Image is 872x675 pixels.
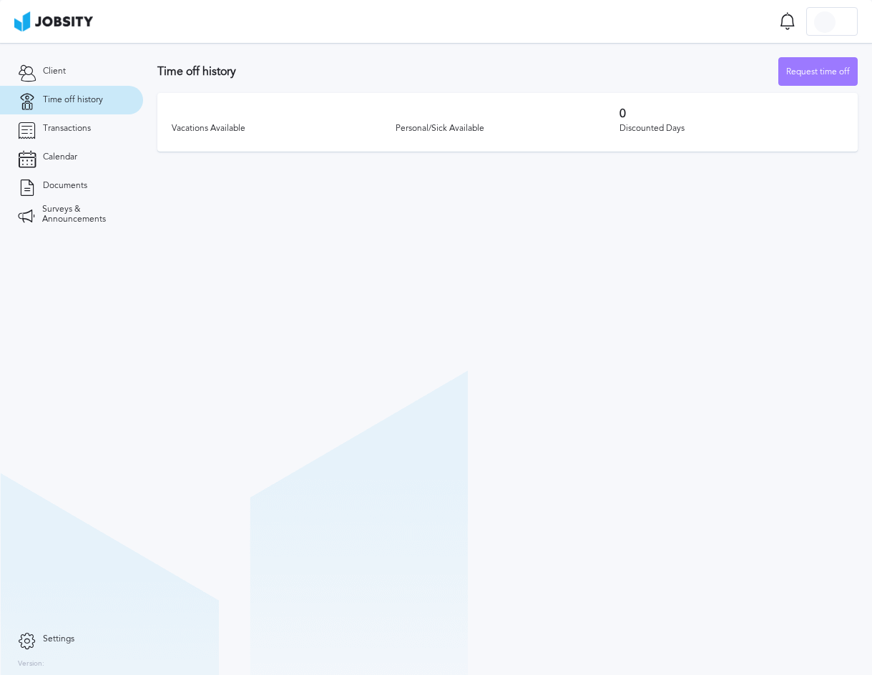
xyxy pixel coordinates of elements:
[42,205,125,225] span: Surveys & Announcements
[43,124,91,134] span: Transactions
[619,107,843,120] h3: 0
[396,124,619,134] div: Personal/Sick Available
[43,634,74,644] span: Settings
[778,57,858,86] button: Request time off
[619,124,843,134] div: Discounted Days
[157,65,778,78] h3: Time off history
[14,11,93,31] img: ab4bad089aa723f57921c736e9817d99.png
[43,181,87,191] span: Documents
[18,660,44,669] label: Version:
[43,152,77,162] span: Calendar
[779,58,857,87] div: Request time off
[43,95,103,105] span: Time off history
[172,124,396,134] div: Vacations Available
[43,66,66,77] span: Client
